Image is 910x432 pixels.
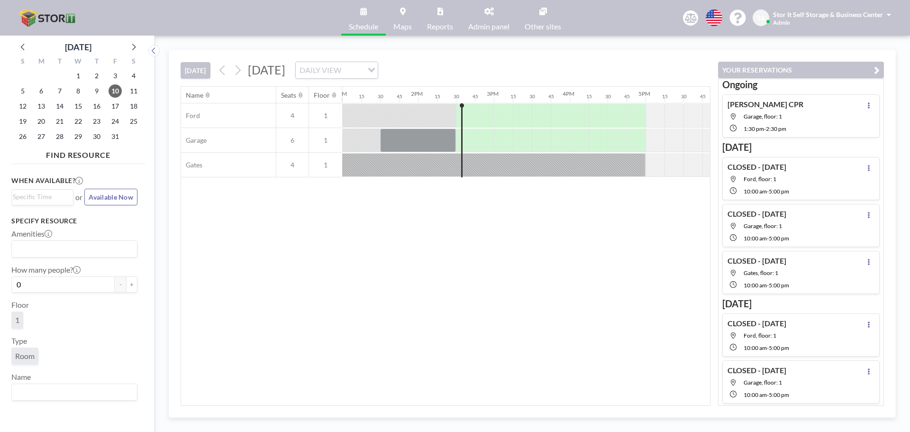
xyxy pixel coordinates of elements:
span: 10:00 AM [744,188,767,195]
span: S& [757,14,765,22]
span: Garage [181,136,207,145]
span: Garage, floor: 1 [744,379,782,386]
span: Sunday, October 12, 2025 [16,100,29,113]
div: 45 [624,93,630,100]
div: 30 [378,93,383,100]
div: 15 [359,93,364,100]
div: 15 [662,93,668,100]
span: 4 [276,161,309,169]
span: Ford [181,111,200,120]
span: - [764,125,766,132]
div: T [87,56,106,68]
span: 1 [309,136,342,145]
span: 6 [276,136,309,145]
span: Sunday, October 19, 2025 [16,115,29,128]
h3: Ongoing [722,79,880,91]
span: 10:00 AM [744,235,767,242]
span: Saturday, October 4, 2025 [127,69,140,83]
label: Type [11,336,27,346]
span: Sunday, October 5, 2025 [16,84,29,98]
span: Reports [427,23,453,30]
label: How many people? [11,265,81,275]
span: Friday, October 3, 2025 [109,69,122,83]
span: - [767,344,769,351]
span: 4 [276,111,309,120]
h4: CLOSED - [DATE] [728,209,786,219]
div: S [124,56,143,68]
h3: [DATE] [722,141,880,153]
span: 1:30 PM [744,125,764,132]
span: Admin panel [468,23,510,30]
div: 30 [681,93,687,100]
h4: CLOSED - [DATE] [728,366,786,375]
div: W [69,56,88,68]
div: F [106,56,124,68]
span: Maps [393,23,412,30]
input: Search for option [344,64,362,76]
span: Thursday, October 23, 2025 [90,115,103,128]
div: 5PM [638,90,650,97]
input: Search for option [13,386,132,398]
span: - [767,235,769,242]
img: organization-logo [15,9,81,28]
span: 10:00 AM [744,391,767,398]
h4: CLOSED - [DATE] [728,319,786,328]
span: Admin [773,19,790,26]
span: Gates, floor: 1 [744,269,778,276]
span: Available Now [89,193,133,201]
button: - [115,276,126,293]
span: Friday, October 31, 2025 [109,130,122,143]
div: 2PM [411,90,423,97]
span: Ford, floor: 1 [744,332,776,339]
span: - [767,188,769,195]
span: Thursday, October 2, 2025 [90,69,103,83]
div: Floor [314,91,330,100]
div: S [14,56,32,68]
div: Search for option [12,190,73,204]
span: Wednesday, October 1, 2025 [72,69,85,83]
span: 10:00 AM [744,282,767,289]
div: 45 [473,93,478,100]
div: M [32,56,51,68]
button: + [126,276,137,293]
h4: [PERSON_NAME] CPR [728,100,803,109]
span: Saturday, October 25, 2025 [127,115,140,128]
button: YOUR RESERVATIONS [718,62,884,78]
h4: CLOSED - [DATE] [728,162,786,172]
input: Search for option [13,243,132,255]
div: 15 [510,93,516,100]
span: Tuesday, October 21, 2025 [53,115,66,128]
span: 1 [309,161,342,169]
span: Thursday, October 9, 2025 [90,84,103,98]
span: or [75,193,82,202]
div: Search for option [12,241,137,257]
label: Amenities [11,229,52,239]
label: Name [11,372,31,382]
div: Search for option [296,62,378,78]
span: Tuesday, October 7, 2025 [53,84,66,98]
button: Available Now [84,189,137,205]
div: 30 [605,93,611,100]
span: Garage, floor: 1 [744,222,782,230]
span: 5:00 PM [769,282,789,289]
span: Sunday, October 26, 2025 [16,130,29,143]
span: Wednesday, October 8, 2025 [72,84,85,98]
span: Room [15,351,35,360]
div: 4PM [563,90,574,97]
span: Monday, October 6, 2025 [35,84,48,98]
div: 45 [548,93,554,100]
span: - [767,391,769,398]
span: 5:00 PM [769,235,789,242]
span: [DATE] [248,63,285,77]
span: Friday, October 10, 2025 [109,84,122,98]
div: 45 [397,93,402,100]
div: 15 [586,93,592,100]
div: 45 [700,93,706,100]
span: 5:00 PM [769,344,789,351]
div: Name [186,91,203,100]
button: [DATE] [181,62,210,79]
span: 1 [15,315,19,324]
span: Garage, floor: 1 [744,113,782,120]
h3: [DATE] [722,298,880,310]
div: 30 [454,93,459,100]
